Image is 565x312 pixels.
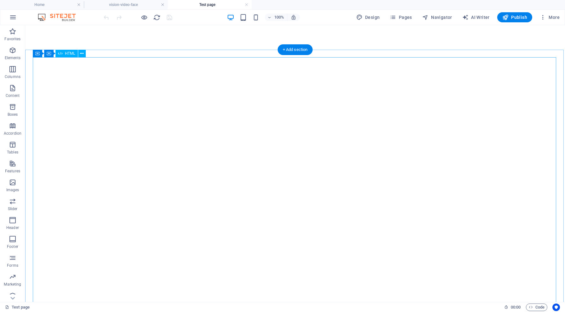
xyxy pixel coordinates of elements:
[291,14,296,20] i: On resize automatically adjust zoom level to fit chosen device.
[6,225,19,230] p: Header
[390,14,412,20] span: Pages
[4,131,21,136] p: Accordion
[552,304,560,311] button: Usercentrics
[422,14,452,20] span: Navigator
[36,14,84,21] img: Editor Logo
[354,12,382,22] button: Design
[5,74,20,79] p: Columns
[5,169,20,174] p: Features
[8,112,18,117] p: Boxes
[168,1,252,8] h4: Test page
[274,14,284,21] h6: 100%
[278,44,313,55] div: + Add section
[511,304,521,311] span: 00 00
[265,14,287,21] button: 100%
[84,1,168,8] h4: vision-video-face
[5,304,30,311] a: Click to cancel selection. Double-click to open Pages
[540,14,560,20] span: More
[4,36,20,42] p: Favorites
[5,55,21,60] p: Elements
[7,150,18,155] p: Tables
[7,263,18,268] p: Forms
[537,12,562,22] button: More
[7,244,18,249] p: Footer
[153,14,160,21] i: Reload page
[515,305,516,309] span: :
[526,304,547,311] button: Code
[462,14,490,20] span: AI Writer
[529,304,545,311] span: Code
[65,52,75,55] span: HTML
[504,304,521,311] h6: Session time
[460,12,492,22] button: AI Writer
[497,12,532,22] button: Publish
[8,206,18,211] p: Slider
[4,282,21,287] p: Marketing
[6,93,20,98] p: Content
[387,12,414,22] button: Pages
[153,14,160,21] button: reload
[420,12,455,22] button: Navigator
[356,14,380,20] span: Design
[502,14,527,20] span: Publish
[6,187,19,192] p: Images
